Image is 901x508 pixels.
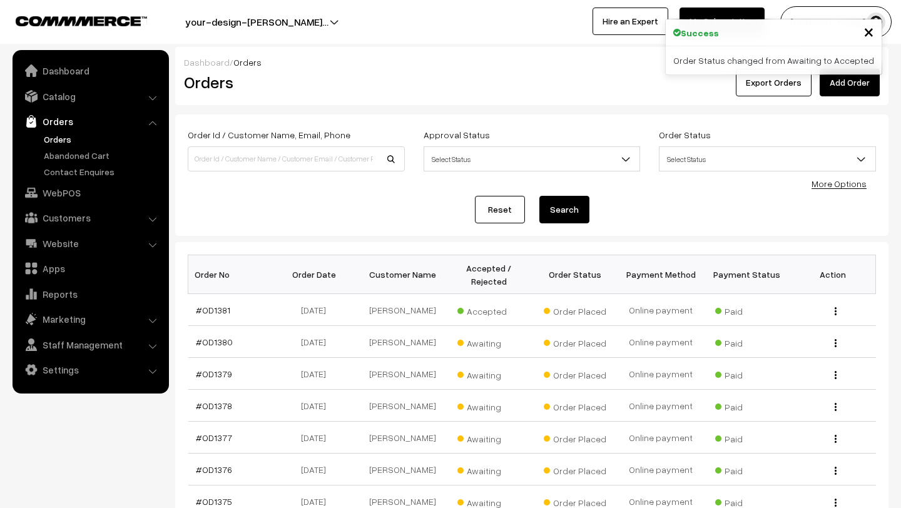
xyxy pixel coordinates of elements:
[835,403,837,411] img: Menu
[659,146,876,171] span: Select Status
[659,148,875,170] span: Select Status
[618,326,703,358] td: Online payment
[274,390,360,422] td: [DATE]
[196,496,232,507] a: #OD1375
[666,46,882,74] div: Order Status changed from Awaiting to Accepted
[618,294,703,326] td: Online payment
[618,390,703,422] td: Online payment
[188,255,274,294] th: Order No
[41,149,165,162] a: Abandoned Cart
[274,326,360,358] td: [DATE]
[274,255,360,294] th: Order Date
[593,8,668,35] a: Hire an Expert
[863,22,874,41] button: Close
[424,146,641,171] span: Select Status
[16,308,165,330] a: Marketing
[715,429,778,445] span: Paid
[736,69,812,96] button: Export Orders
[835,467,837,475] img: Menu
[360,422,445,454] td: [PERSON_NAME]
[715,302,778,318] span: Paid
[457,333,520,350] span: Awaiting
[233,57,262,68] span: Orders
[188,146,405,171] input: Order Id / Customer Name / Customer Email / Customer Phone
[532,255,618,294] th: Order Status
[544,397,606,414] span: Order Placed
[196,432,232,443] a: #OD1377
[188,128,350,141] label: Order Id / Customer Name, Email, Phone
[41,165,165,178] a: Contact Enquires
[196,368,232,379] a: #OD1379
[446,255,532,294] th: Accepted / Rejected
[835,435,837,443] img: Menu
[360,326,445,358] td: [PERSON_NAME]
[196,305,230,315] a: #OD1381
[16,206,165,229] a: Customers
[41,133,165,146] a: Orders
[835,307,837,315] img: Menu
[780,6,892,38] button: [PERSON_NAME] N.P
[196,400,232,411] a: #OD1378
[16,181,165,204] a: WebPOS
[544,302,606,318] span: Order Placed
[618,255,703,294] th: Payment Method
[475,196,525,223] a: Reset
[659,128,711,141] label: Order Status
[457,397,520,414] span: Awaiting
[457,461,520,477] span: Awaiting
[16,16,147,26] img: COMMMERCE
[544,461,606,477] span: Order Placed
[16,232,165,255] a: Website
[544,333,606,350] span: Order Placed
[618,358,703,390] td: Online payment
[360,390,445,422] td: [PERSON_NAME]
[457,365,520,382] span: Awaiting
[618,422,703,454] td: Online payment
[360,294,445,326] td: [PERSON_NAME]
[16,85,165,108] a: Catalog
[16,358,165,381] a: Settings
[539,196,589,223] button: Search
[16,110,165,133] a: Orders
[424,148,640,170] span: Select Status
[820,69,880,96] a: Add Order
[812,178,867,189] a: More Options
[274,454,360,485] td: [DATE]
[835,339,837,347] img: Menu
[457,429,520,445] span: Awaiting
[184,73,404,92] h2: Orders
[704,255,790,294] th: Payment Status
[184,56,880,69] div: /
[360,255,445,294] th: Customer Name
[184,57,230,68] a: Dashboard
[835,499,837,507] img: Menu
[715,461,778,477] span: Paid
[424,128,490,141] label: Approval Status
[16,257,165,280] a: Apps
[274,358,360,390] td: [DATE]
[863,19,874,43] span: ×
[16,59,165,82] a: Dashboard
[618,454,703,485] td: Online payment
[274,422,360,454] td: [DATE]
[141,6,372,38] button: your-design-[PERSON_NAME]…
[715,365,778,382] span: Paid
[196,337,233,347] a: #OD1380
[16,283,165,305] a: Reports
[457,302,520,318] span: Accepted
[715,333,778,350] span: Paid
[196,464,232,475] a: #OD1376
[360,358,445,390] td: [PERSON_NAME]
[681,26,719,39] strong: Success
[360,454,445,485] td: [PERSON_NAME]
[790,255,875,294] th: Action
[715,397,778,414] span: Paid
[274,294,360,326] td: [DATE]
[867,13,885,31] img: user
[835,371,837,379] img: Menu
[544,365,606,382] span: Order Placed
[16,333,165,356] a: Staff Management
[16,13,125,28] a: COMMMERCE
[544,429,606,445] span: Order Placed
[680,8,765,35] a: My Subscription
